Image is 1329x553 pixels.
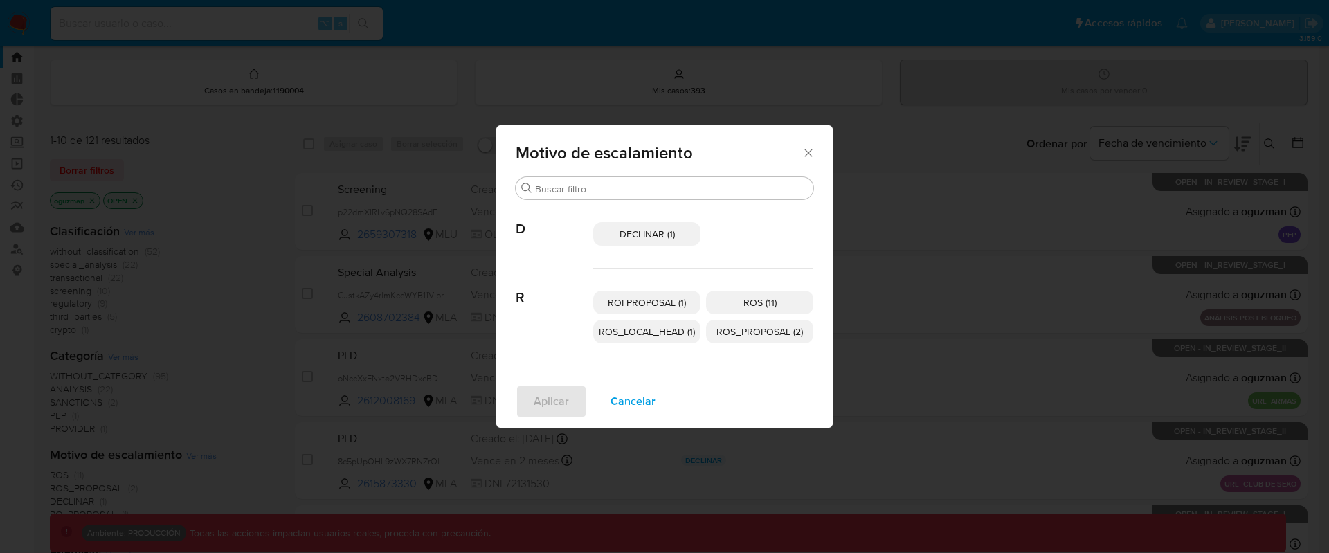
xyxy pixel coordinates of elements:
[611,386,656,417] span: Cancelar
[593,222,700,246] div: DECLINAR (1)
[620,227,675,241] span: DECLINAR (1)
[535,183,808,195] input: Buscar filtro
[706,320,813,343] div: ROS_PROPOSAL (2)
[516,145,802,161] span: Motivo de escalamiento
[593,320,700,343] div: ROS_LOCAL_HEAD (1)
[608,296,686,309] span: ROI PROPOSAL (1)
[599,325,695,338] span: ROS_LOCAL_HEAD (1)
[716,325,803,338] span: ROS_PROPOSAL (2)
[593,291,700,314] div: ROI PROPOSAL (1)
[802,146,814,158] button: Cerrar
[593,385,673,418] button: Cancelar
[743,296,777,309] span: ROS (11)
[516,200,593,237] span: D
[521,183,532,194] button: Buscar
[516,269,593,306] span: R
[706,291,813,314] div: ROS (11)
